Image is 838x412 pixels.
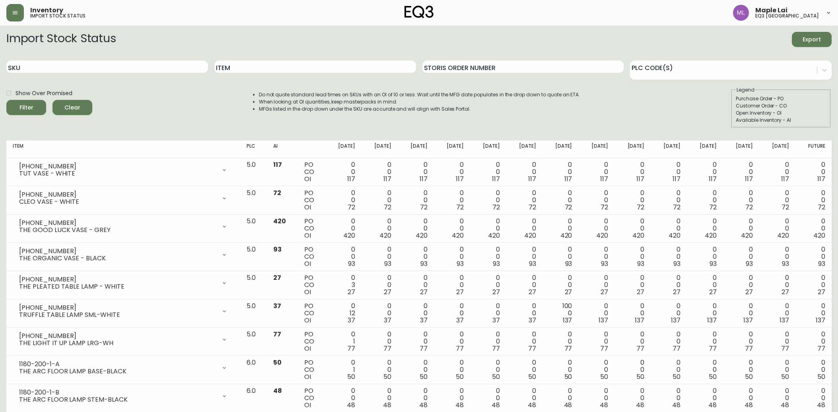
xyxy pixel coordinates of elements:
div: [PHONE_NUMBER]TRUFFLE TABLE LAMP SML-WHITE [13,303,234,320]
span: 93 [529,259,536,268]
li: When looking at OI quantities, keep masterpacks in mind. [259,98,580,105]
span: Show Over Promised [16,89,72,98]
div: PO CO [304,189,319,211]
div: 0 3 [332,274,355,296]
div: 0 0 [657,189,681,211]
div: 0 0 [332,246,355,268]
img: 61e28cffcf8cc9f4e300d877dd684943 [733,5,749,21]
div: 0 0 [693,189,717,211]
div: 0 0 [693,303,717,324]
div: 0 0 [766,274,789,296]
th: Item [6,141,240,158]
div: 1180-200-1-B [19,389,216,396]
span: 77 [273,330,281,339]
div: 0 0 [513,246,536,268]
div: PO CO [304,331,319,352]
div: 0 0 [440,189,464,211]
th: [DATE] [542,141,579,158]
div: 0 0 [476,189,500,211]
span: OI [304,287,311,297]
span: 72 [709,203,717,212]
div: 0 0 [729,246,753,268]
span: 27 [818,287,825,297]
div: 0 0 [513,189,536,211]
span: 72 [529,203,536,212]
div: 0 0 [693,246,717,268]
span: 72 [782,203,789,212]
div: 0 0 [332,189,355,211]
span: 77 [709,344,717,353]
li: MFGs listed in the drop down under the SKU are accurate and will align with Sales Portal. [259,105,580,113]
div: 0 0 [513,274,536,296]
div: 0 0 [368,331,391,352]
div: 0 0 [585,218,608,239]
div: 0 0 [404,218,428,239]
div: 0 0 [404,331,428,352]
span: 77 [528,344,536,353]
div: 0 0 [404,246,428,268]
span: 27 [709,287,717,297]
span: 77 [420,344,428,353]
div: TRUFFLE TABLE LAMP SML-WHITE [19,311,216,318]
div: 0 0 [729,274,753,296]
span: 420 [379,231,391,240]
div: 0 0 [549,331,572,352]
div: 0 0 [729,303,753,324]
span: 137 [707,316,717,325]
div: TUT VASE - WHITE [19,170,216,177]
span: 27 [637,287,644,297]
span: 420 [705,231,717,240]
div: 0 0 [476,303,500,324]
span: 117 [781,174,789,184]
div: [PHONE_NUMBER] [19,304,216,311]
span: 37 [492,316,500,325]
button: Clear [52,100,92,115]
span: 93 [565,259,572,268]
div: 0 0 [585,246,608,268]
div: 100 0 [549,303,572,324]
th: [DATE] [398,141,434,158]
div: 0 0 [621,218,644,239]
div: 0 0 [766,218,789,239]
span: 77 [383,344,391,353]
span: 50 [273,358,282,367]
div: 0 0 [766,246,789,268]
div: 0 0 [657,274,681,296]
span: 117 [383,174,391,184]
td: 5.0 [240,328,267,356]
span: 27 [745,287,753,297]
span: 93 [493,259,500,268]
div: 0 0 [549,274,572,296]
div: THE PLEATED TABLE LAMP - WHITE [19,283,216,290]
th: [DATE] [723,141,759,158]
span: 72 [565,203,572,212]
div: [PHONE_NUMBER] [19,332,216,340]
span: 72 [348,203,355,212]
div: 0 0 [476,218,500,239]
legend: Legend [736,86,755,94]
span: 72 [818,203,825,212]
span: 117 [273,160,282,169]
div: 0 0 [621,274,644,296]
div: 0 0 [621,303,644,324]
th: AI [267,141,298,158]
span: 117 [456,174,464,184]
div: 0 0 [476,161,500,183]
div: 0 0 [693,274,717,296]
td: 5.0 [240,243,267,271]
div: PO CO [304,161,319,183]
div: 0 0 [621,331,644,352]
span: 27 [348,287,355,297]
span: 93 [348,259,355,268]
div: 0 0 [766,161,789,183]
span: 27 [529,287,536,297]
span: 93 [746,259,753,268]
span: 420 [741,231,753,240]
span: 77 [673,344,681,353]
span: 420 [596,231,608,240]
th: [DATE] [325,141,362,158]
span: 77 [492,344,500,353]
span: 420 [488,231,500,240]
div: THE ORGANIC VASE - BLACK [19,255,216,262]
span: 72 [456,203,464,212]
